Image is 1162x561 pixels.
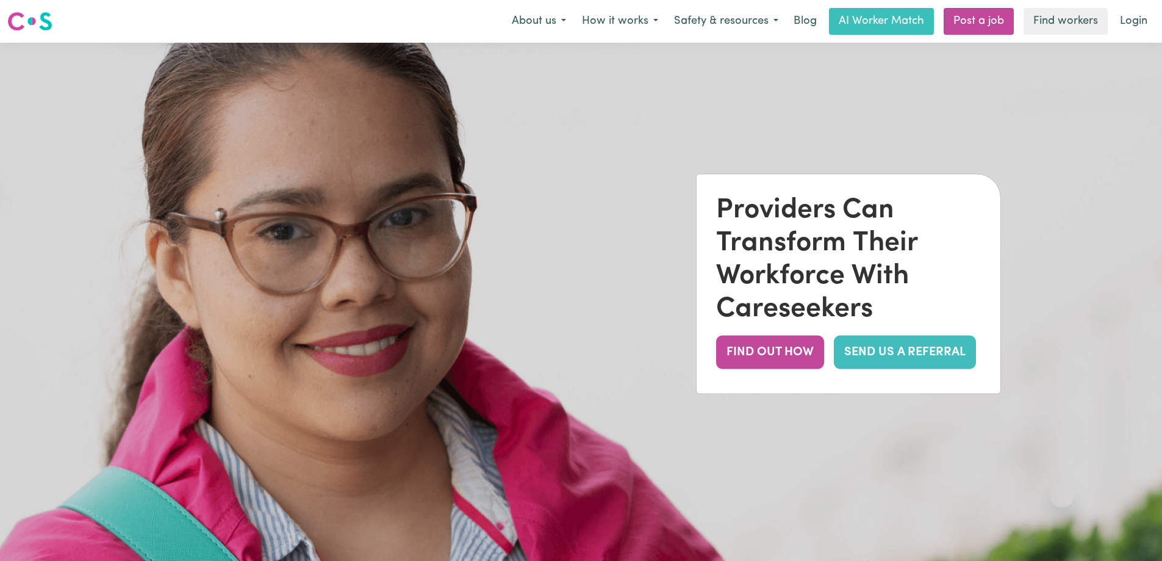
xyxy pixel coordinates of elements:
div: Providers Can Transform Their Workforce With Careseekers [716,194,981,326]
a: Blog [786,8,824,35]
button: How it works [574,9,666,34]
a: AI Worker Match [829,8,934,35]
iframe: Button to launch messaging window [1113,512,1152,551]
a: SEND US A REFERRAL [834,336,976,369]
a: Login [1113,8,1155,35]
button: About us [504,9,574,34]
img: Careseekers logo [7,10,52,32]
button: Safety & resources [666,9,786,34]
button: FIND OUT HOW [716,336,824,369]
a: Find workers [1024,8,1108,35]
a: Careseekers logo [7,7,52,35]
a: Post a job [944,8,1014,35]
iframe: Close message [1050,483,1074,507]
